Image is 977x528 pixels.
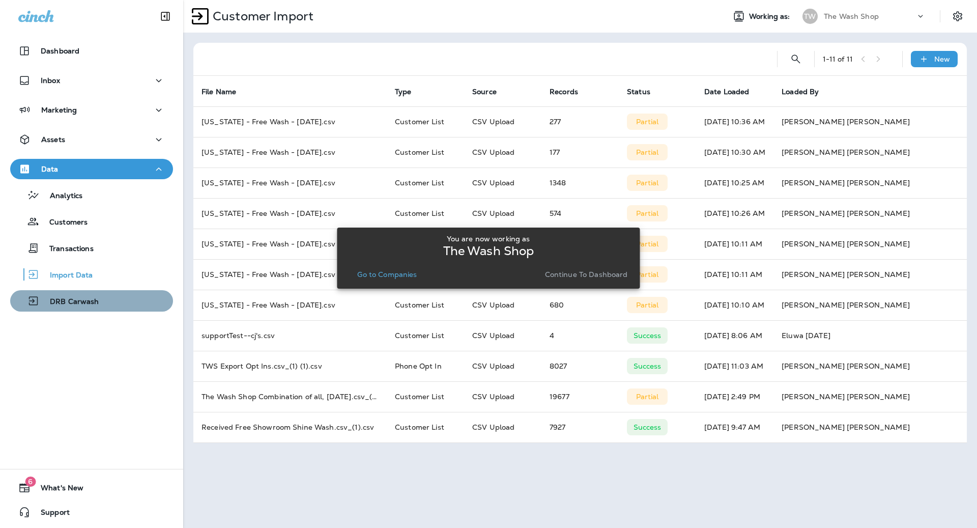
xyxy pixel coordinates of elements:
[40,297,99,307] p: DRB Carwash
[541,267,632,282] button: Continue to Dashboard
[636,179,659,187] p: Partial
[41,165,59,173] p: Data
[773,320,967,351] td: Eluwa [DATE]
[773,106,967,137] td: [PERSON_NAME] [PERSON_NAME]
[41,106,77,114] p: Marketing
[773,259,967,290] td: [PERSON_NAME] [PERSON_NAME]
[443,247,534,255] p: The Wash Shop
[696,198,773,229] td: [DATE] 10:26 AM
[636,393,659,401] p: Partial
[627,87,664,96] span: Status
[10,41,173,61] button: Dashboard
[357,270,417,279] p: Go to Companies
[704,87,763,96] span: Date Loaded
[634,331,662,340] p: Success
[949,7,967,25] button: Settings
[636,209,659,217] p: Partial
[696,290,773,320] td: [DATE] 10:10 AM
[202,88,236,96] span: File Name
[773,351,967,381] td: [PERSON_NAME] [PERSON_NAME]
[696,381,773,412] td: [DATE] 2:49 PM
[696,106,773,137] td: [DATE] 10:36 AM
[41,135,65,144] p: Assets
[749,12,792,21] span: Working as:
[704,88,750,96] span: Date Loaded
[782,88,819,96] span: Loaded By
[636,240,659,248] p: Partial
[31,484,83,496] span: What's New
[696,259,773,290] td: [DATE] 10:11 AM
[193,229,387,259] td: [US_STATE] - Free Wash - [DATE].csv
[10,290,173,312] button: DRB Carwash
[39,218,88,228] p: Customers
[10,184,173,206] button: Analytics
[353,267,421,282] button: Go to Companies
[773,290,967,320] td: [PERSON_NAME] [PERSON_NAME]
[193,381,387,412] td: The Wash Shop Combination of all, [DATE].csv_(2).csv
[10,129,173,150] button: Assets
[773,412,967,442] td: [PERSON_NAME] [PERSON_NAME]
[10,70,173,91] button: Inbox
[636,118,659,126] p: Partial
[193,198,387,229] td: [US_STATE] - Free Wash - [DATE].csv
[447,235,530,243] p: You are now working as
[636,301,659,309] p: Partial
[193,137,387,168] td: [US_STATE] - Free Wash - [DATE].csv
[39,244,94,254] p: Transactions
[696,137,773,168] td: [DATE] 10:30 AM
[10,478,173,498] button: 6What's New
[773,137,967,168] td: [PERSON_NAME] [PERSON_NAME]
[696,351,773,381] td: [DATE] 11:03 AM
[634,362,662,370] p: Success
[41,76,60,85] p: Inbox
[773,168,967,198] td: [PERSON_NAME] [PERSON_NAME]
[773,381,967,412] td: [PERSON_NAME] [PERSON_NAME]
[786,49,806,69] button: Search Import
[636,270,659,279] p: Partial
[802,9,818,24] div: TW
[193,320,387,351] td: supportTest--cj's.csv
[696,229,773,259] td: [DATE] 10:11 AM
[10,159,173,179] button: Data
[40,271,93,281] p: Import Data
[773,229,967,259] td: [PERSON_NAME] [PERSON_NAME]
[193,412,387,442] td: Received Free Showroom Shine Wash.csv_(1).csv
[193,259,387,290] td: [US_STATE] - Free Wash - [DATE].csv
[10,502,173,522] button: Support
[25,477,36,487] span: 6
[193,290,387,320] td: [US_STATE] - Free Wash - [DATE].csv
[209,9,313,24] p: Customer Import
[31,508,70,520] span: Support
[934,55,950,63] p: New
[10,237,173,259] button: Transactions
[823,55,853,63] div: 1 - 11 of 11
[202,87,249,96] span: File Name
[41,47,79,55] p: Dashboard
[193,168,387,198] td: [US_STATE] - Free Wash - [DATE].csv
[773,198,967,229] td: [PERSON_NAME] [PERSON_NAME]
[634,423,662,431] p: Success
[40,191,82,201] p: Analytics
[782,87,832,96] span: Loaded By
[696,168,773,198] td: [DATE] 10:25 AM
[193,351,387,381] td: TWS Export Opt Ins.csv_(1) (1).csv
[193,106,387,137] td: [US_STATE] - Free Wash - [DATE].csv
[696,320,773,351] td: [DATE] 8:06 AM
[696,412,773,442] td: [DATE] 9:47 AM
[151,6,180,26] button: Collapse Sidebar
[10,100,173,120] button: Marketing
[10,211,173,232] button: Customers
[824,12,879,20] p: The Wash Shop
[10,264,173,285] button: Import Data
[636,148,659,156] p: Partial
[545,270,628,279] p: Continue to Dashboard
